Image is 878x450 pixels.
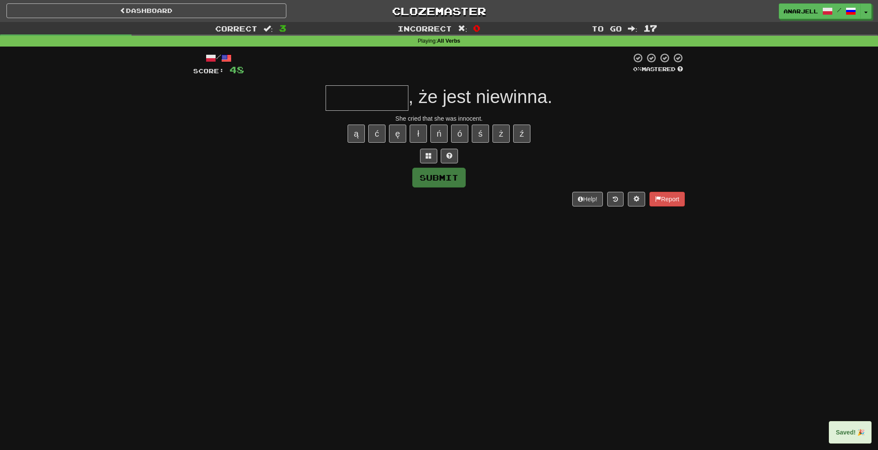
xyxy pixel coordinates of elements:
div: She cried that she was innocent. [193,114,685,123]
button: ł [410,125,427,143]
button: ś [472,125,489,143]
button: Submit [412,168,466,187]
span: 3 [279,23,286,33]
div: Saved! 🎉 [829,421,872,444]
span: : [458,25,467,32]
a: Clozemaster [299,3,579,19]
span: : [263,25,273,32]
button: ć [368,125,386,143]
strong: All Verbs [437,38,460,44]
button: ę [389,125,406,143]
a: Anarjell / [779,3,861,19]
button: ź [513,125,530,143]
button: ń [430,125,448,143]
span: 0 [473,23,480,33]
button: ż [492,125,510,143]
span: Correct [215,24,257,33]
div: Mastered [631,66,685,73]
div: / [193,53,244,63]
button: ą [348,125,365,143]
span: , że jest niewinna. [408,87,552,107]
a: Dashboard [6,3,286,18]
span: 48 [229,64,244,75]
button: Round history (alt+y) [607,192,624,206]
button: ó [451,125,468,143]
span: Anarjell [784,7,818,15]
span: : [628,25,637,32]
span: To go [592,24,622,33]
span: Incorrect [398,24,452,33]
button: Single letter hint - you only get 1 per sentence and score half the points! alt+h [441,149,458,163]
span: 0 % [633,66,642,72]
button: Switch sentence to multiple choice alt+p [420,149,437,163]
button: Report [649,192,685,206]
button: Help! [572,192,603,206]
span: 17 [643,23,657,33]
span: Score: [193,67,224,75]
span: / [837,7,841,13]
